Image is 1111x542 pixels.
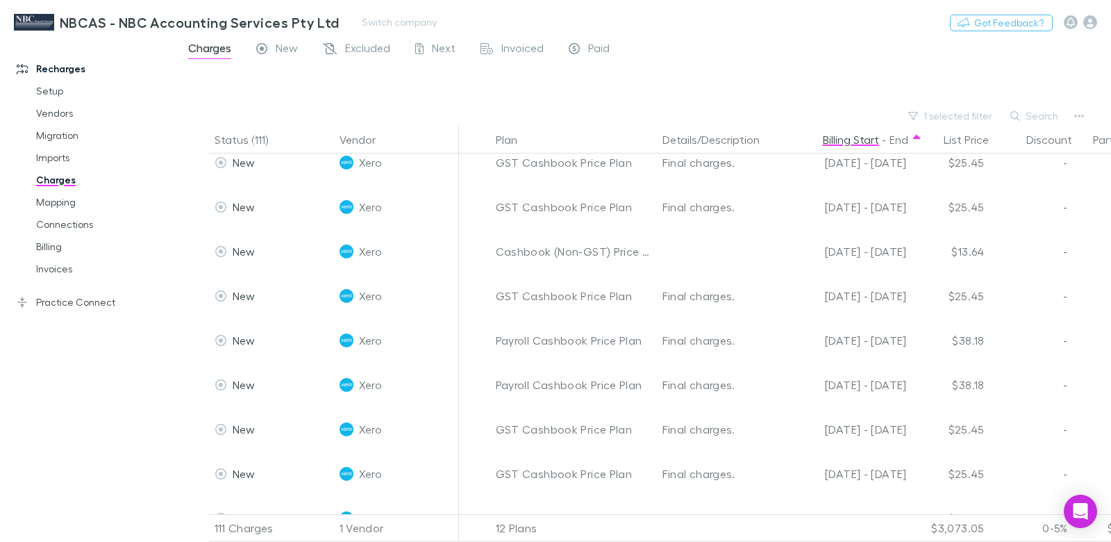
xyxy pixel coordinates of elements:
[501,41,544,59] span: Invoiced
[359,229,382,274] span: Xero
[22,102,173,124] a: Vendors
[990,452,1074,496] div: -
[787,452,907,496] div: [DATE] - [DATE]
[990,407,1074,452] div: -
[432,41,456,59] span: Next
[496,496,651,541] div: GST Cashbook Price Plan
[188,41,231,59] span: Charges
[3,58,173,80] a: Recharges
[353,14,445,31] button: Switch company
[787,363,907,407] div: [DATE] - [DATE]
[359,407,382,452] span: Xero
[233,334,256,347] span: New
[359,274,382,318] span: Xero
[359,452,382,496] span: Xero
[490,514,657,542] div: 12 Plans
[209,514,334,542] div: 111 Charges
[496,407,651,452] div: GST Cashbook Price Plan
[787,229,907,274] div: [DATE] - [DATE]
[496,229,651,274] div: Cashbook (Non-GST) Price Plan
[662,318,776,363] div: Final charges.
[990,229,1074,274] div: -
[496,126,534,154] button: Plan
[340,200,353,214] img: Xero's Logo
[496,318,651,363] div: Payroll Cashbook Price Plan
[787,496,907,541] div: [DATE] - [DATE]
[1003,108,1067,124] button: Search
[215,126,285,154] button: Status (111)
[359,318,382,363] span: Xero
[787,140,907,185] div: [DATE] - [DATE]
[907,407,990,452] div: $25.45
[359,363,382,407] span: Xero
[22,236,173,258] a: Billing
[662,126,776,154] button: Details/Description
[233,245,256,258] span: New
[787,407,907,452] div: [DATE] - [DATE]
[907,363,990,407] div: $38.18
[233,467,256,480] span: New
[6,6,348,39] a: NBCAS - NBC Accounting Services Pty Ltd
[22,213,173,236] a: Connections
[233,511,256,525] span: New
[340,126,392,154] button: Vendor
[990,274,1074,318] div: -
[662,140,776,185] div: Final charges.
[944,126,1005,154] button: List Price
[22,191,173,213] a: Mapping
[588,41,610,59] span: Paid
[233,156,256,169] span: New
[907,514,990,542] div: $3,073.05
[233,289,256,302] span: New
[787,185,907,229] div: [DATE] - [DATE]
[496,140,651,185] div: GST Cashbook Price Plan
[14,14,54,31] img: NBCAS - NBC Accounting Services Pty Ltd's Logo
[889,126,908,154] button: End
[496,363,651,407] div: Payroll Cashbook Price Plan
[359,140,382,185] span: Xero
[990,318,1074,363] div: -
[340,511,353,525] img: Xero's Logo
[359,496,382,541] span: Xero
[907,318,990,363] div: $38.18
[662,185,776,229] div: Final charges.
[334,514,459,542] div: 1 Vendor
[950,15,1053,31] button: Got Feedback?
[496,185,651,229] div: GST Cashbook Price Plan
[787,318,907,363] div: [DATE] - [DATE]
[22,258,173,280] a: Invoices
[340,422,353,436] img: Xero's Logo
[662,407,776,452] div: Final charges.
[662,274,776,318] div: Final charges.
[990,363,1074,407] div: -
[340,245,353,258] img: Xero's Logo
[662,363,776,407] div: Final charges.
[496,452,651,496] div: GST Cashbook Price Plan
[340,467,353,481] img: Xero's Logo
[340,334,353,347] img: Xero's Logo
[1064,495,1097,528] div: Open Intercom Messenger
[990,140,1074,185] div: -
[787,126,922,154] div: -
[233,200,256,213] span: New
[787,274,907,318] div: [DATE] - [DATE]
[901,108,1001,124] button: 1 selected filter
[233,422,256,436] span: New
[22,124,173,147] a: Migration
[1026,126,1089,154] button: Discount
[233,378,256,391] span: New
[907,274,990,318] div: $25.45
[496,274,651,318] div: GST Cashbook Price Plan
[359,185,382,229] span: Xero
[22,169,173,191] a: Charges
[990,185,1074,229] div: -
[907,140,990,185] div: $25.45
[907,229,990,274] div: $13.64
[22,147,173,169] a: Imports
[823,126,879,154] button: Billing Start
[340,378,353,392] img: Xero's Logo
[340,156,353,170] img: Xero's Logo
[990,496,1074,541] div: -
[907,452,990,496] div: $25.45
[662,452,776,496] div: Final charges.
